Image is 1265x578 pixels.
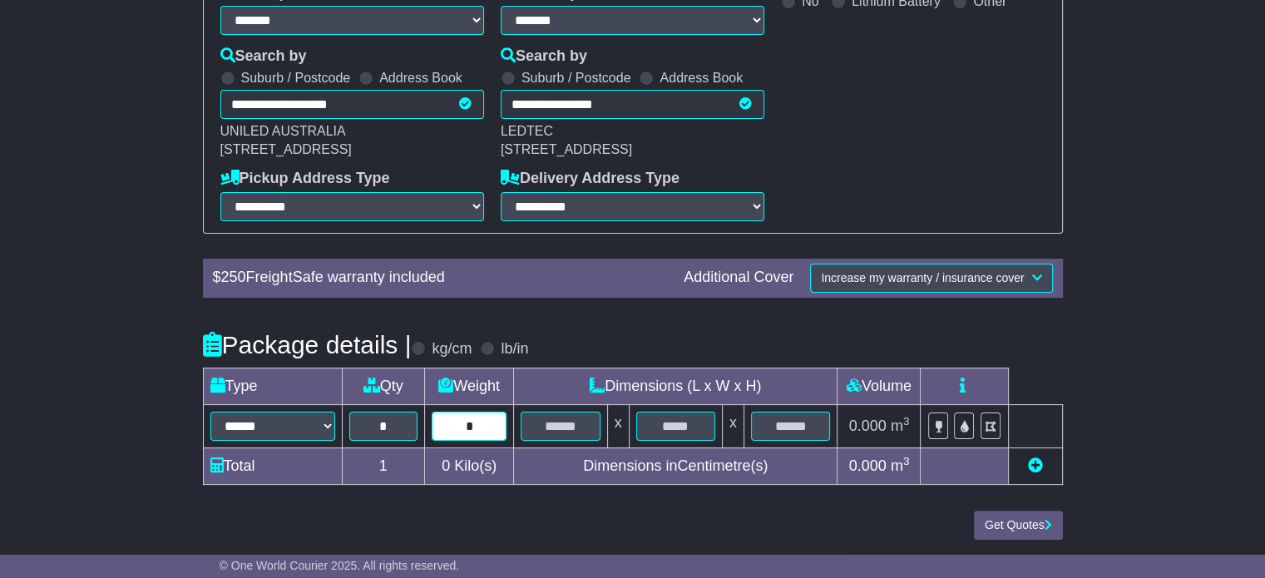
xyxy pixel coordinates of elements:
[891,457,910,474] span: m
[723,404,744,447] td: x
[838,368,921,404] td: Volume
[220,559,460,572] span: © One World Courier 2025. All rights reserved.
[221,269,246,285] span: 250
[821,271,1024,284] span: Increase my warranty / insurance cover
[675,269,802,287] div: Additional Cover
[342,447,425,484] td: 1
[810,264,1052,293] button: Increase my warranty / insurance cover
[849,457,887,474] span: 0.000
[205,269,676,287] div: $ FreightSafe warranty included
[849,417,887,434] span: 0.000
[501,47,587,66] label: Search by
[607,404,629,447] td: x
[432,340,472,358] label: kg/cm
[660,70,743,86] label: Address Book
[1028,457,1043,474] a: Add new item
[514,447,838,484] td: Dimensions in Centimetre(s)
[220,170,390,188] label: Pickup Address Type
[903,455,910,467] sup: 3
[903,415,910,427] sup: 3
[203,331,412,358] h4: Package details |
[379,70,462,86] label: Address Book
[220,124,346,138] span: UNILED AUSTRALIA
[501,124,553,138] span: LEDTEC
[501,170,679,188] label: Delivery Address Type
[425,447,514,484] td: Kilo(s)
[241,70,351,86] label: Suburb / Postcode
[974,511,1063,540] button: Get Quotes
[342,368,425,404] td: Qty
[442,457,450,474] span: 0
[203,368,342,404] td: Type
[501,142,632,156] span: [STREET_ADDRESS]
[521,70,631,86] label: Suburb / Postcode
[891,417,910,434] span: m
[425,368,514,404] td: Weight
[220,47,307,66] label: Search by
[220,142,352,156] span: [STREET_ADDRESS]
[514,368,838,404] td: Dimensions (L x W x H)
[203,447,342,484] td: Total
[501,340,528,358] label: lb/in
